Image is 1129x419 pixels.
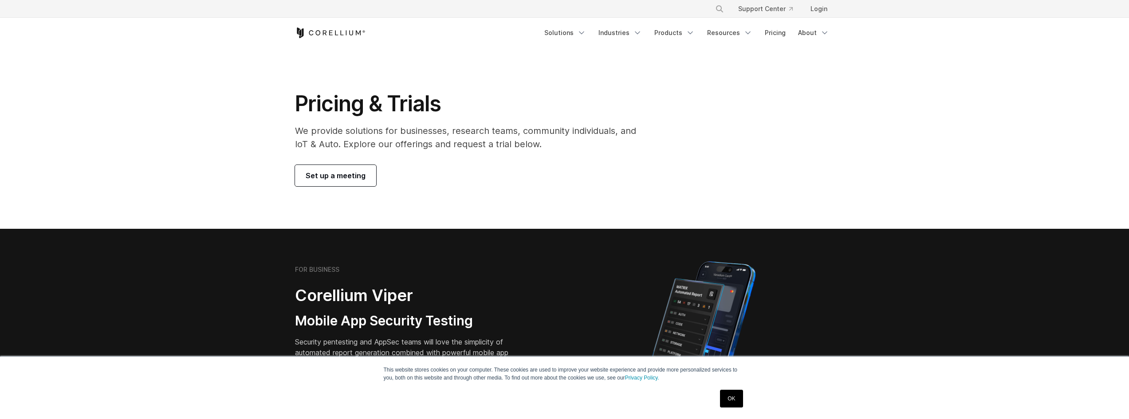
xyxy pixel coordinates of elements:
[731,1,800,17] a: Support Center
[593,25,647,41] a: Industries
[384,366,746,382] p: This website stores cookies on your computer. These cookies are used to improve your website expe...
[295,27,366,38] a: Corellium Home
[702,25,758,41] a: Resources
[295,313,522,329] h3: Mobile App Security Testing
[759,25,791,41] a: Pricing
[306,170,366,181] span: Set up a meeting
[704,1,834,17] div: Navigation Menu
[295,124,649,151] p: We provide solutions for businesses, research teams, community individuals, and IoT & Auto. Explo...
[295,90,649,117] h1: Pricing & Trials
[625,375,659,381] a: Privacy Policy.
[720,390,743,407] a: OK
[803,1,834,17] a: Login
[295,266,339,274] h6: FOR BUSINESS
[793,25,834,41] a: About
[295,165,376,186] a: Set up a meeting
[712,1,728,17] button: Search
[637,257,771,412] img: Corellium MATRIX automated report on iPhone showing app vulnerability test results across securit...
[295,286,522,305] h2: Corellium Viper
[295,337,522,368] p: Security pentesting and AppSec teams will love the simplicity of automated report generation comb...
[649,25,700,41] a: Products
[539,25,834,41] div: Navigation Menu
[539,25,591,41] a: Solutions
